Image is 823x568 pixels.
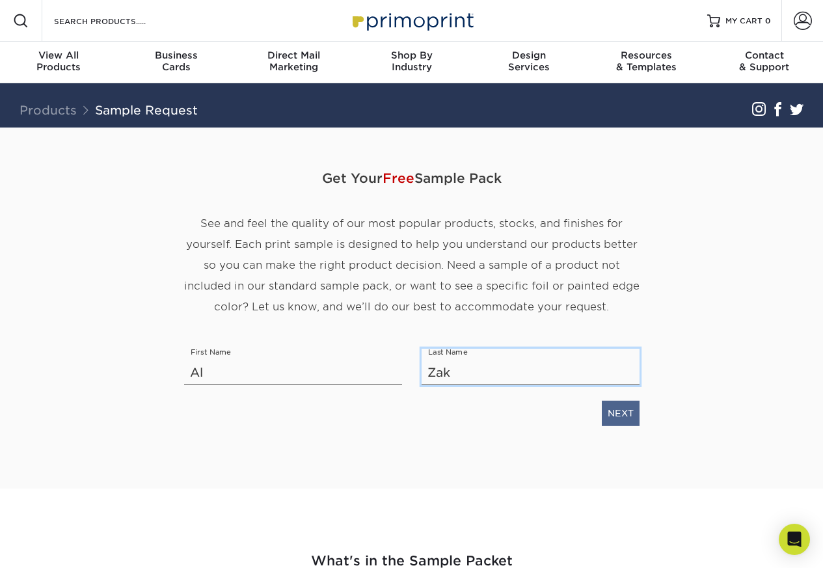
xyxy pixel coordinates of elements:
[235,49,353,73] div: Marketing
[725,16,762,27] span: MY CART
[383,170,414,186] span: Free
[184,217,640,313] span: See and feel the quality of our most popular products, stocks, and finishes for yourself. Each pr...
[765,16,771,25] span: 0
[118,49,236,61] span: Business
[353,49,470,61] span: Shop By
[235,49,353,61] span: Direct Mail
[184,159,640,198] span: Get Your Sample Pack
[353,49,470,73] div: Industry
[95,103,198,117] a: Sample Request
[118,49,236,73] div: Cards
[705,42,823,83] a: Contact& Support
[602,401,640,426] a: NEXT
[588,42,706,83] a: Resources& Templates
[353,42,470,83] a: Shop ByIndustry
[705,49,823,73] div: & Support
[20,103,77,117] a: Products
[588,49,706,73] div: & Templates
[235,42,353,83] a: Direct MailMarketing
[53,13,180,29] input: SEARCH PRODUCTS.....
[470,49,588,73] div: Services
[470,42,588,83] a: DesignServices
[347,7,477,34] img: Primoprint
[118,42,236,83] a: BusinessCards
[779,524,810,555] div: Open Intercom Messenger
[705,49,823,61] span: Contact
[588,49,706,61] span: Resources
[716,533,823,568] iframe: Google Customer Reviews
[470,49,588,61] span: Design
